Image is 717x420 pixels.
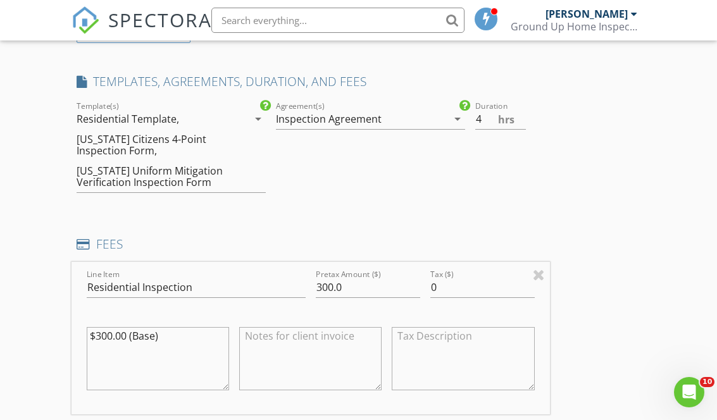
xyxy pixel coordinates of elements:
span: hrs [498,114,514,125]
div: [PERSON_NAME] [546,8,628,20]
img: The Best Home Inspection Software - Spectora [72,6,99,34]
h4: FEES [77,236,544,252]
input: 0.0 [475,109,526,130]
div: Ground Up Home Inspections, LLC [511,20,637,33]
h4: TEMPLATES, AGREEMENTS, DURATION, AND FEES [77,73,544,90]
span: SPECTORA [108,6,212,33]
input: Search everything... [211,8,464,33]
div: Residential Template, [77,113,179,125]
i: arrow_drop_down [251,111,266,127]
div: Inspection Agreement [276,113,382,125]
div: [US_STATE] Citizens 4-Point Inspection Form, [77,133,231,156]
span: 10 [700,377,714,387]
div: [US_STATE] Uniform Mitigation Verification Inspection Form [77,165,231,188]
iframe: Intercom live chat [674,377,704,407]
i: arrow_drop_down [450,111,465,127]
a: SPECTORA [72,17,212,44]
